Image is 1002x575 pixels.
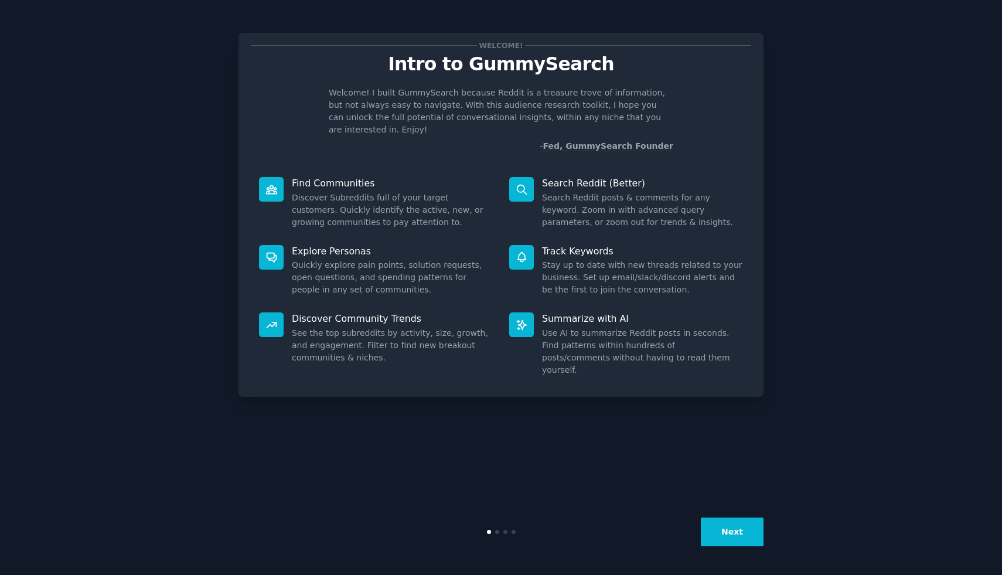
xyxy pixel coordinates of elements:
[543,141,673,151] a: Fed, GummySearch Founder
[542,259,743,296] dd: Stay up to date with new threads related to your business. Set up email/slack/discord alerts and ...
[292,259,493,296] dd: Quickly explore pain points, solution requests, open questions, and spending patterns for people ...
[292,177,493,189] p: Find Communities
[292,245,493,257] p: Explore Personas
[251,54,751,74] p: Intro to GummySearch
[292,192,493,229] dd: Discover Subreddits full of your target customers. Quickly identify the active, new, or growing c...
[542,192,743,229] dd: Search Reddit posts & comments for any keyword. Zoom in with advanced query parameters, or zoom o...
[542,245,743,257] p: Track Keywords
[542,177,743,189] p: Search Reddit (Better)
[292,312,493,325] p: Discover Community Trends
[542,327,743,376] dd: Use AI to summarize Reddit posts in seconds. Find patterns within hundreds of posts/comments with...
[542,312,743,325] p: Summarize with AI
[540,140,673,152] div: -
[477,39,525,52] span: Welcome!
[329,87,673,136] p: Welcome! I built GummySearch because Reddit is a treasure trove of information, but not always ea...
[701,518,764,546] button: Next
[292,327,493,364] dd: See the top subreddits by activity, size, growth, and engagement. Filter to find new breakout com...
